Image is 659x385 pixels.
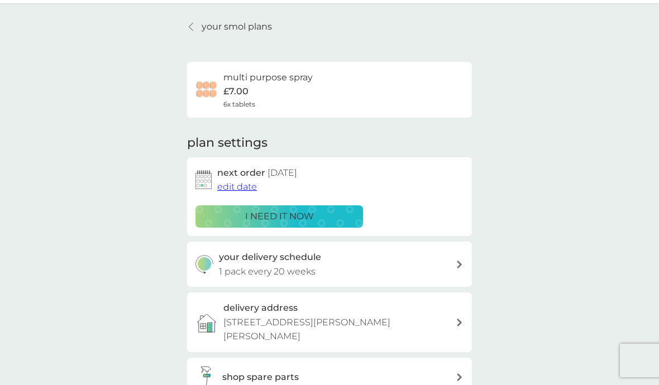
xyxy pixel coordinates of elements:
span: [DATE] [268,167,297,178]
p: your smol plans [202,20,272,34]
button: your delivery schedule1 pack every 20 weeks [187,242,472,287]
h3: delivery address [223,301,298,315]
span: 6x tablets [223,99,255,109]
span: edit date [217,181,257,192]
button: i need it now [195,205,363,228]
p: £7.00 [223,84,249,99]
p: 1 pack every 20 weeks [219,264,316,279]
h2: plan settings [187,134,268,152]
img: multi purpose spray [195,79,218,101]
h2: next order [217,166,297,180]
a: your smol plans [187,20,272,34]
p: i need it now [245,209,314,224]
h3: your delivery schedule [219,250,321,264]
button: edit date [217,180,257,194]
h3: shop spare parts [222,370,299,384]
p: [STREET_ADDRESS][PERSON_NAME][PERSON_NAME] [223,315,456,344]
h6: multi purpose spray [223,70,313,85]
a: delivery address[STREET_ADDRESS][PERSON_NAME][PERSON_NAME] [187,292,472,352]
